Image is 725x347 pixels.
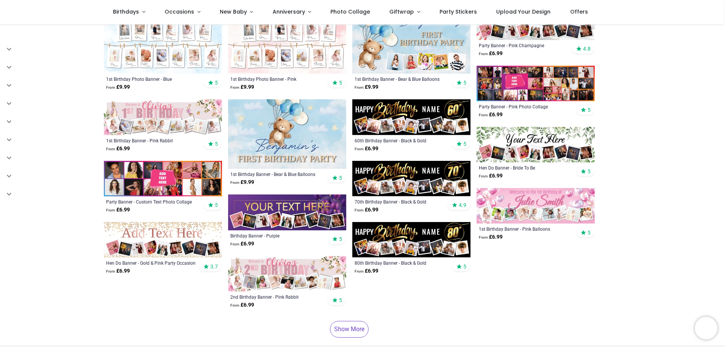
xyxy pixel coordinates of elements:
a: Party Banner - Custom Text Photo Collage [106,199,197,205]
strong: £ 6.99 [230,240,254,248]
span: From [355,208,364,212]
img: Personalised 1st Birthday Photo Banner - Pink - Custom Text & Photos [228,4,346,74]
img: Personalised Happy 60th Birthday Banner - Black & Gold - Custom Name & 9 Photo Upload [352,99,470,135]
a: 1st Birthday Photo Banner - Pink [230,76,321,82]
span: From [479,113,488,117]
img: Personalised 1st Birthday Backdrop Banner - Bear & Blue Balloons - Add Text [228,99,346,169]
span: Photo Collage [330,8,370,15]
span: 5 [588,168,591,175]
a: Hen Do Banner - Gold & Pink Party Occasion [106,260,197,266]
span: 5 [588,106,591,113]
span: Party Stickers [440,8,477,15]
strong: £ 6.99 [106,145,130,153]
a: Show More [330,321,369,338]
span: From [230,180,239,185]
img: Personalised Happy 70th Birthday Banner - Black & Gold - Custom Name & 9 Photo Upload [352,161,470,196]
span: From [106,85,115,89]
img: Personalised Happy 80th Birthday Banner - Black & Gold - Custom Name & 9 Photo Upload [352,222,470,258]
span: 3.7 [210,263,218,270]
span: Offers [570,8,588,15]
img: Personalised 1st Birthday Backdrop Banner - Bear & Blue Balloons - Custom Text & 4 Photos [352,4,470,74]
span: Birthdays [113,8,139,15]
strong: £ 9.99 [355,83,378,91]
span: From [479,235,488,239]
span: From [230,242,239,246]
span: 4.9 [459,202,466,208]
span: Occasions [165,8,194,15]
a: 1st Birthday Banner - Bear & Blue Balloons [355,76,446,82]
span: 5 [463,140,466,147]
a: 1st Birthday Banner - Bear & Blue Balloons [230,171,321,177]
strong: £ 6.99 [479,233,503,241]
span: Giftwrap [389,8,414,15]
a: 1st Birthday Photo Banner - Blue [106,76,197,82]
span: From [355,147,364,151]
a: 1st Birthday Banner - Pink Rabbit [106,137,197,143]
a: Birthday Banner - Purple [230,233,321,239]
span: From [355,269,364,273]
img: Personalised 1st Birthday Banner - Pink Balloons - Custom Name & 9 Photo Upload [477,188,595,224]
span: New Baby [220,8,247,15]
img: Personalised Happy 1st Birthday Banner - Pink Rabbit - Custom Name & 9 Photo Upload [104,99,222,135]
span: 5 [215,79,218,86]
img: Personalised Hen Do Banner - Bride To Be - 9 Photo Upload [477,127,595,162]
img: Personalised Happy 2nd Birthday Banner - Pink Rabbit - Custom Name & 9 Photo Upload [228,256,346,291]
img: Personalised Party Banner - Custom Text Photo Collage - 12 Photo Upload [104,161,222,196]
span: 5 [463,263,466,270]
a: 80th Birthday Banner - Black & Gold [355,260,446,266]
span: From [230,303,239,307]
strong: £ 9.99 [230,83,254,91]
div: 1st Birthday Banner - Pink Balloons [479,226,570,232]
span: 5 [215,202,218,208]
span: 5 [463,79,466,86]
span: 5 [339,79,342,86]
strong: £ 6.99 [106,206,130,214]
strong: £ 6.99 [479,172,503,180]
strong: £ 6.99 [479,50,503,57]
strong: £ 6.99 [230,301,254,309]
strong: £ 6.99 [355,267,378,275]
img: Personalised Party Banner - Pink Photo Collage - Add Text & 30 Photo Upload [477,66,595,101]
a: Party Banner - Pink Photo Collage [479,103,570,109]
img: Personalised Hen Do Banner - Gold & Pink Party Occasion - 9 Photo Upload [104,222,222,258]
span: 5 [339,297,342,304]
strong: £ 9.99 [106,83,130,91]
a: Hen Do Banner - Bride To Be [479,165,570,171]
span: From [479,174,488,178]
a: 60th Birthday Banner - Black & Gold [355,137,446,143]
strong: £ 6.99 [479,111,503,119]
a: 2nd Birthday Banner - Pink Rabbit [230,294,321,300]
span: From [106,269,115,273]
span: 4.8 [583,45,591,52]
a: Party Banner - Pink Champagne [479,42,570,48]
iframe: Brevo live chat [695,317,717,339]
strong: £ 6.99 [106,267,130,275]
span: From [479,52,488,56]
span: From [355,85,364,89]
strong: £ 6.99 [355,145,378,153]
span: From [230,85,239,89]
span: From [106,208,115,212]
strong: £ 6.99 [355,206,378,214]
span: Upload Your Design [496,8,551,15]
div: 70th Birthday Banner - Black & Gold [355,199,446,205]
span: From [106,147,115,151]
span: 5 [339,174,342,181]
span: 5 [339,236,342,242]
img: Personalised Happy Birthday Banner - Purple - 9 Photo Upload [228,194,346,230]
span: Anniversary [273,8,305,15]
